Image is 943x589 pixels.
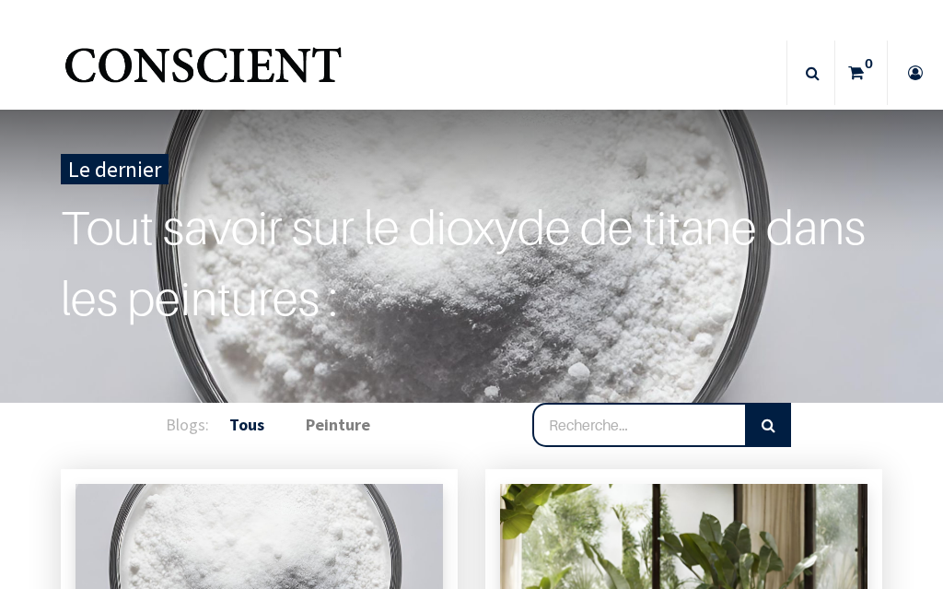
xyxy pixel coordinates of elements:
b: Peinture [306,414,370,435]
button: Rechercher [746,403,791,447]
img: Conscient [61,37,345,110]
input: Recherche… [532,403,747,447]
a: Peinture [296,405,380,444]
a: Tous [219,405,274,444]
a: 0 [835,41,887,105]
div: Le dernier [61,154,169,185]
a: Logo of Conscient [61,37,345,110]
sup: 0 [860,54,878,73]
a: Tout savoir sur le dioxyde de titane dans les peintures : [61,192,882,334]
